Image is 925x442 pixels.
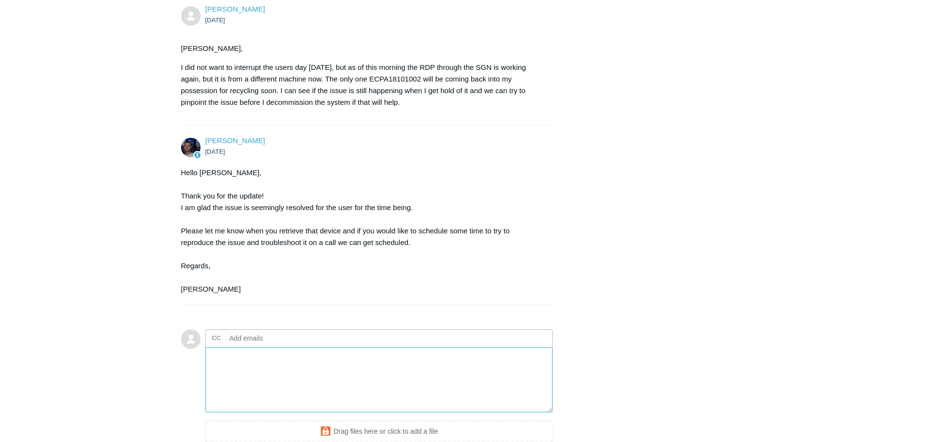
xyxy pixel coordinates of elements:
[205,136,265,145] a: [PERSON_NAME]
[212,331,221,345] label: CC
[205,148,225,155] time: 09/16/2025, 09:31
[205,347,553,413] textarea: Add your reply
[205,5,265,13] a: [PERSON_NAME]
[205,5,265,13] span: Matt Cholin
[181,43,543,54] p: [PERSON_NAME],
[205,136,265,145] span: Connor Davis
[181,62,543,108] p: I did not want to interrupt the users day [DATE], but as of this morning the RDP through the SGN ...
[205,16,225,24] time: 09/16/2025, 08:03
[226,331,330,345] input: Add emails
[181,167,543,295] div: Hello [PERSON_NAME], Thank you for the update! I am glad the issue is seemingly resolved for the ...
